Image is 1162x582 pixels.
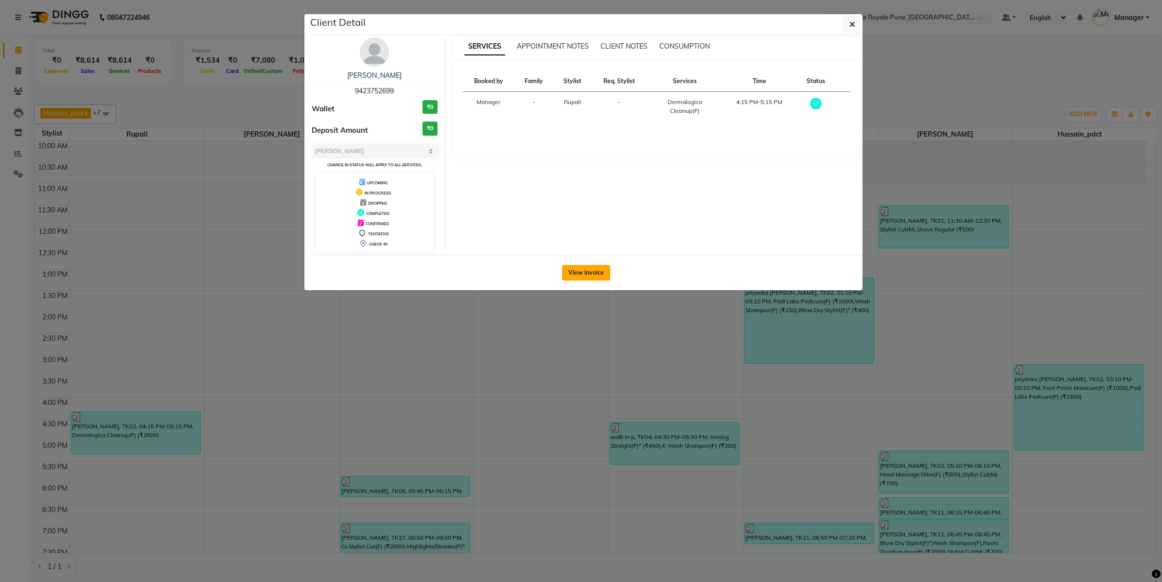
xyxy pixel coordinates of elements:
[347,71,402,80] a: [PERSON_NAME]
[423,100,438,114] h3: ₹0
[647,71,722,92] th: Services
[369,242,387,247] span: CHECK-IN
[366,211,389,216] span: COMPLETED
[312,125,368,136] span: Deposit Amount
[368,201,387,206] span: DROPPED
[327,162,422,167] small: Change in status will apply to all services.
[553,71,591,92] th: Stylist
[722,92,796,122] td: 4:15 PM-5:15 PM
[360,37,389,67] img: avatar
[367,180,388,185] span: UPCOMING
[659,42,710,51] span: CONSUMPTION
[366,221,389,226] span: CONFIRMED
[462,71,515,92] th: Booked by
[368,231,389,236] span: TENTATIVE
[310,15,366,30] h5: Client Detail
[722,71,796,92] th: Time
[600,42,648,51] span: CLIENT NOTES
[653,98,716,115] div: Dermalogica Cleanup(F)
[423,122,438,136] h3: ₹0
[515,92,554,122] td: -
[462,92,515,122] td: Manager
[592,71,647,92] th: Req. Stylist
[312,104,335,115] span: Wallet
[564,98,581,106] span: Rupali
[515,71,554,92] th: Family
[517,42,589,51] span: APPOINTMENT NOTES
[796,71,835,92] th: Status
[562,265,610,281] button: View Invoice
[464,38,505,55] span: SERVICES
[355,87,394,95] span: 9423752699
[592,92,647,122] td: -
[365,191,391,195] span: IN PROGRESS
